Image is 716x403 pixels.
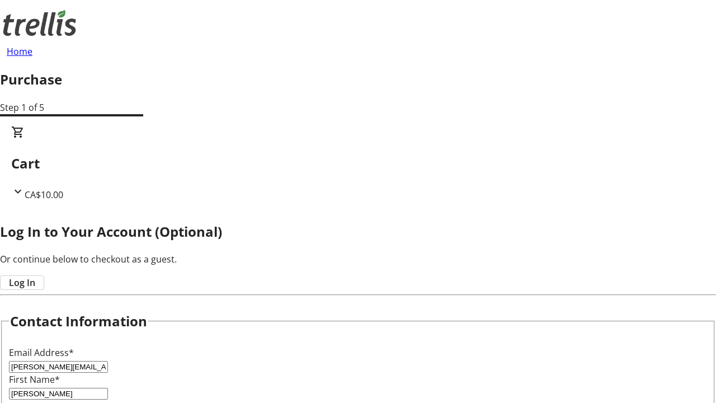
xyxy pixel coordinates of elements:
label: First Name* [9,373,60,386]
div: CartCA$10.00 [11,125,705,201]
h2: Cart [11,153,705,174]
label: Email Address* [9,346,74,359]
span: CA$10.00 [25,189,63,201]
h2: Contact Information [10,311,147,331]
span: Log In [9,276,35,289]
